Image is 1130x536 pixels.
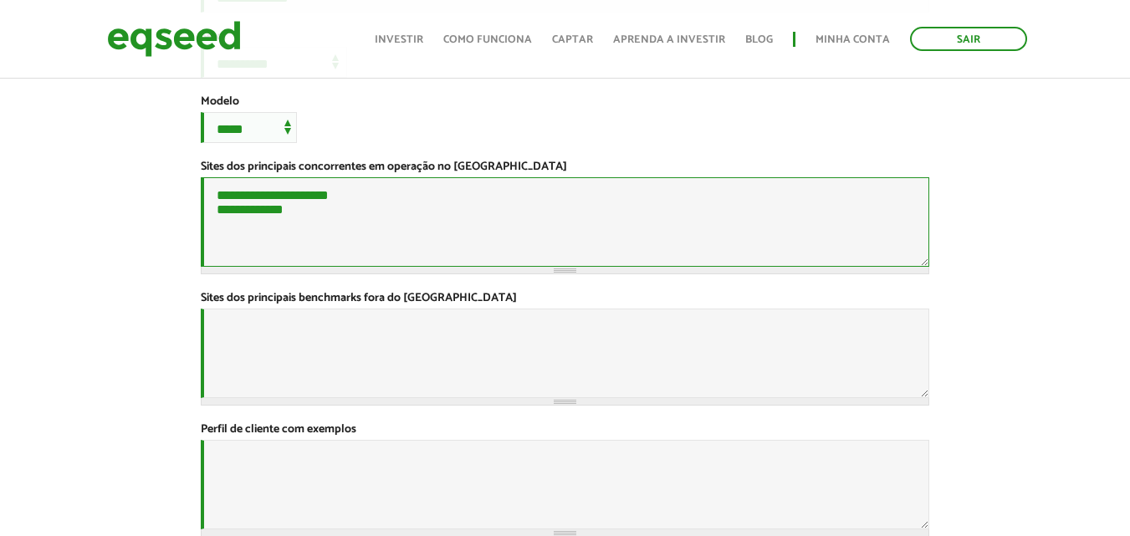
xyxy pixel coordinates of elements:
a: Como funciona [443,34,532,45]
label: Perfil de cliente com exemplos [201,424,356,436]
a: Sair [910,27,1027,51]
label: Sites dos principais benchmarks fora do [GEOGRAPHIC_DATA] [201,293,517,304]
label: Sites dos principais concorrentes em operação no [GEOGRAPHIC_DATA] [201,161,567,173]
a: Investir [375,34,423,45]
a: Aprenda a investir [613,34,725,45]
label: Modelo [201,96,239,108]
a: Captar [552,34,593,45]
img: EqSeed [107,17,241,61]
a: Minha conta [816,34,890,45]
a: Blog [745,34,773,45]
